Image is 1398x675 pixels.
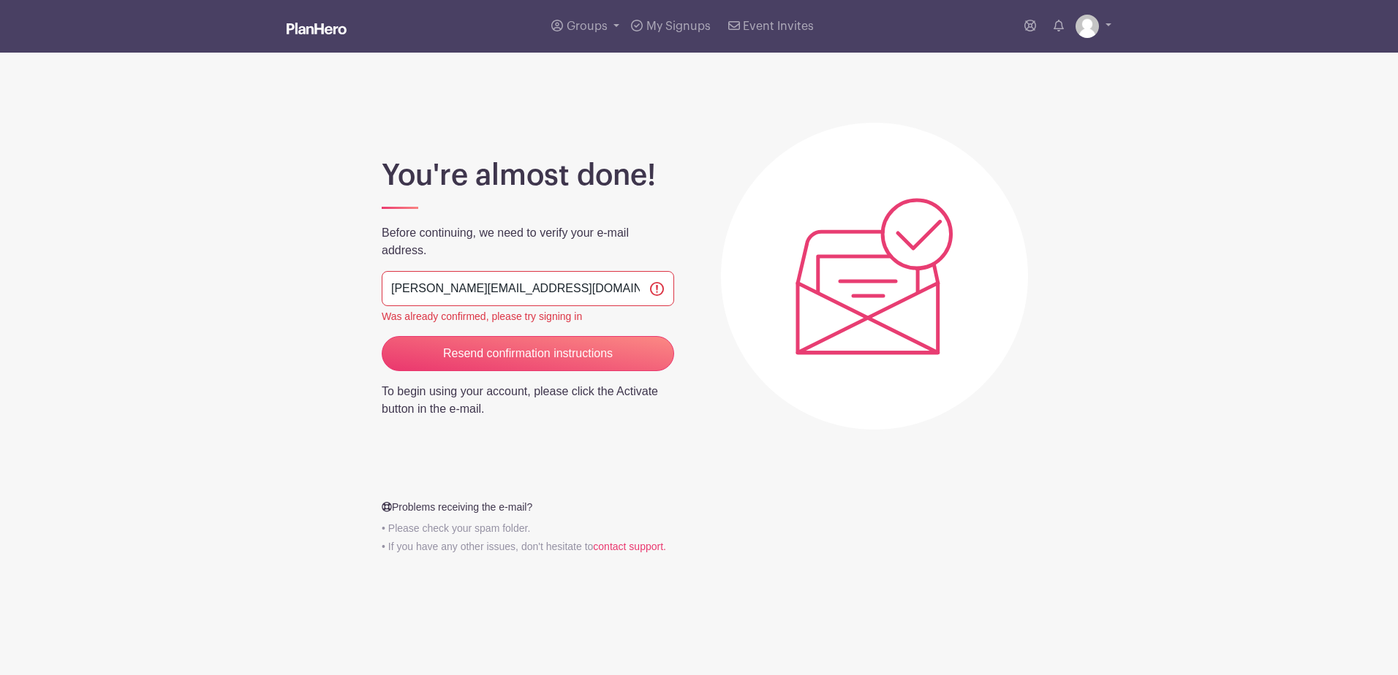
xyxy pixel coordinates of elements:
span: Groups [567,20,608,32]
p: To begin using your account, please click the Activate button in the e-mail. [382,383,674,418]
p: • If you have any other issues, don't hesitate to [373,539,683,554]
span: My Signups [646,20,711,32]
img: Help [382,501,392,512]
img: Plic [796,198,953,355]
p: • Please check your spam folder. [373,521,683,536]
a: contact support. [593,541,666,552]
img: logo_white-6c42ec7e38ccf1d336a20a19083b03d10ae64f83f12c07503d8b9e83406b4c7d.svg [287,23,347,34]
img: default-ce2991bfa6775e67f084385cd625a349d9dcbb7a52a09fb2fda1e96e2d18dcdb.png [1076,15,1099,38]
p: Problems receiving the e-mail? [373,500,683,515]
h1: You're almost done! [382,158,674,193]
div: Was already confirmed, please try signing in [382,309,674,324]
p: Before continuing, we need to verify your e-mail address. [382,224,674,259]
span: Event Invites [743,20,814,32]
input: Resend confirmation instructions [382,336,674,371]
